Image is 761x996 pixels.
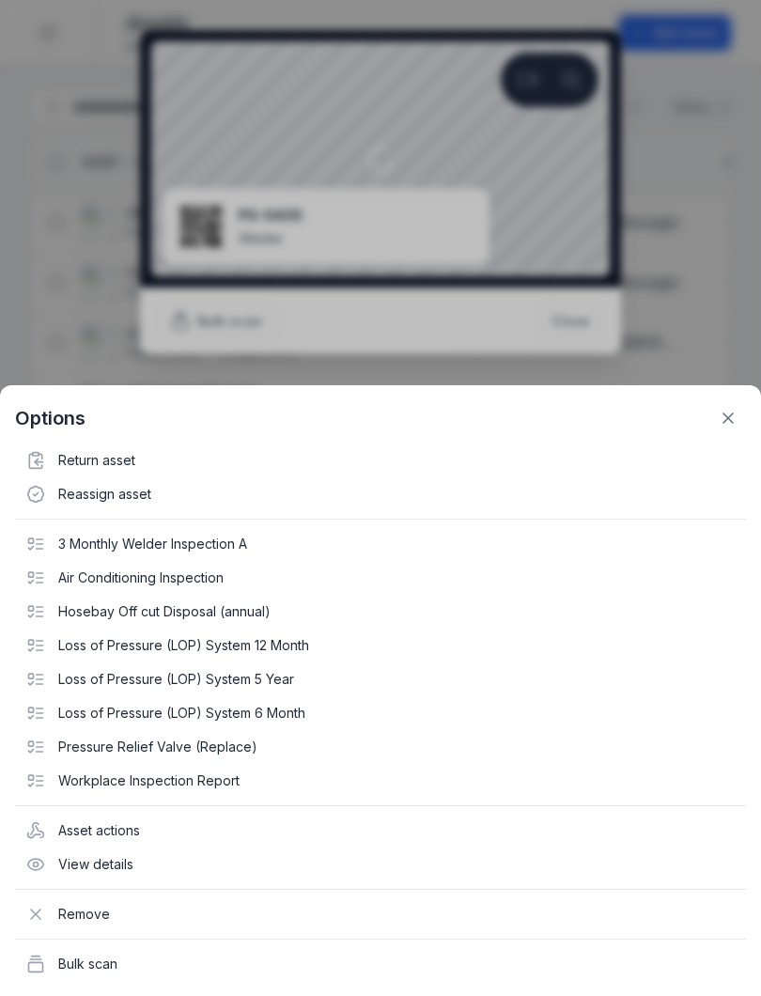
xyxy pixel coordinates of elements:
div: Air Conditioning Inspection [15,561,746,595]
div: Loss of Pressure (LOP) System 5 Year [15,662,746,696]
div: Workplace Inspection Report [15,764,746,798]
div: Loss of Pressure (LOP) System 6 Month [15,696,746,730]
div: Loss of Pressure (LOP) System 12 Month [15,629,746,662]
div: Hosebay Off cut Disposal (annual) [15,595,746,629]
div: Reassign asset [15,477,746,511]
div: Return asset [15,444,746,477]
strong: Options [15,405,85,431]
div: View details [15,848,746,881]
div: 3 Monthly Welder Inspection A [15,527,746,561]
div: Pressure Relief Valve (Replace) [15,730,746,764]
div: Asset actions [15,814,746,848]
div: Remove [15,897,746,931]
div: Bulk scan [15,947,746,981]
